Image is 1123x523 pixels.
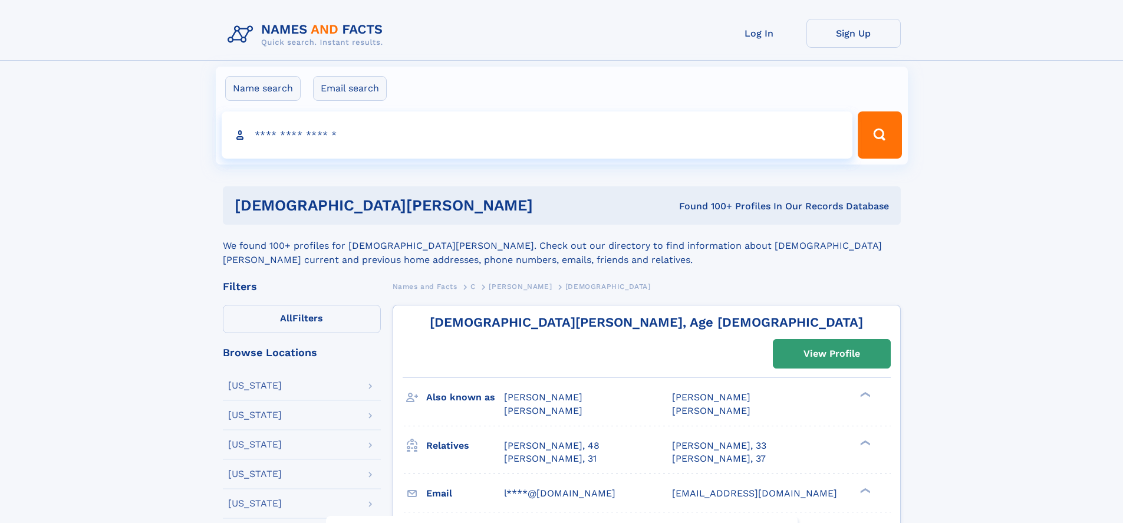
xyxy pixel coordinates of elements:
label: Filters [223,305,381,333]
a: [PERSON_NAME], 33 [672,439,766,452]
a: [PERSON_NAME] [489,279,552,294]
a: [PERSON_NAME], 37 [672,452,766,465]
div: [US_STATE] [228,381,282,390]
div: We found 100+ profiles for [DEMOGRAPHIC_DATA][PERSON_NAME]. Check out our directory to find infor... [223,225,901,267]
span: [PERSON_NAME] [672,392,750,403]
div: Browse Locations [223,347,381,358]
a: Sign Up [806,19,901,48]
label: Name search [225,76,301,101]
div: Found 100+ Profiles In Our Records Database [606,200,889,213]
div: View Profile [803,340,860,367]
span: C [470,282,476,291]
span: [EMAIL_ADDRESS][DOMAIN_NAME] [672,488,837,499]
input: search input [222,111,853,159]
div: ❯ [857,486,871,494]
label: Email search [313,76,387,101]
a: Names and Facts [393,279,457,294]
a: Log In [712,19,806,48]
div: [US_STATE] [228,410,282,420]
div: [US_STATE] [228,440,282,449]
div: [US_STATE] [228,469,282,479]
a: [PERSON_NAME], 48 [504,439,600,452]
div: Filters [223,281,381,292]
div: [US_STATE] [228,499,282,508]
h1: [DEMOGRAPHIC_DATA][PERSON_NAME] [235,198,606,213]
span: [PERSON_NAME] [672,405,750,416]
a: View Profile [773,340,890,368]
div: ❯ [857,391,871,399]
span: [DEMOGRAPHIC_DATA] [565,282,651,291]
span: All [280,313,292,324]
h3: Relatives [426,436,504,456]
a: [PERSON_NAME], 31 [504,452,597,465]
img: Logo Names and Facts [223,19,393,51]
a: C [470,279,476,294]
span: [PERSON_NAME] [489,282,552,291]
div: ❯ [857,439,871,446]
span: [PERSON_NAME] [504,392,582,403]
h3: Also known as [426,387,504,407]
button: Search Button [858,111,901,159]
a: [DEMOGRAPHIC_DATA][PERSON_NAME], Age [DEMOGRAPHIC_DATA] [430,315,863,330]
h3: Email [426,483,504,504]
span: [PERSON_NAME] [504,405,582,416]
